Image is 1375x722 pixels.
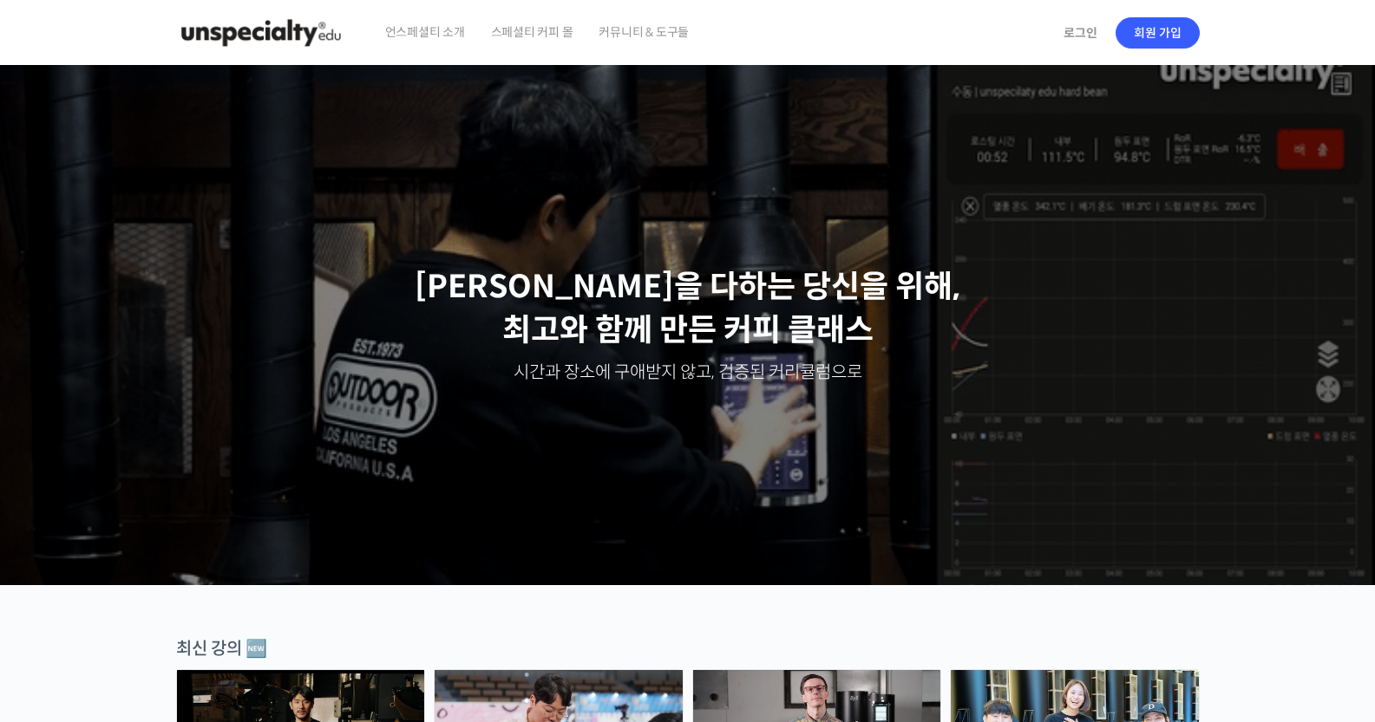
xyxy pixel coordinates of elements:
[17,265,1359,353] p: [PERSON_NAME]을 다하는 당신을 위해, 최고와 함께 만든 커피 클래스
[176,637,1200,660] div: 최신 강의 🆕
[17,361,1359,385] p: 시간과 장소에 구애받지 않고, 검증된 커리큘럼으로
[1053,13,1108,53] a: 로그인
[1116,17,1200,49] a: 회원 가입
